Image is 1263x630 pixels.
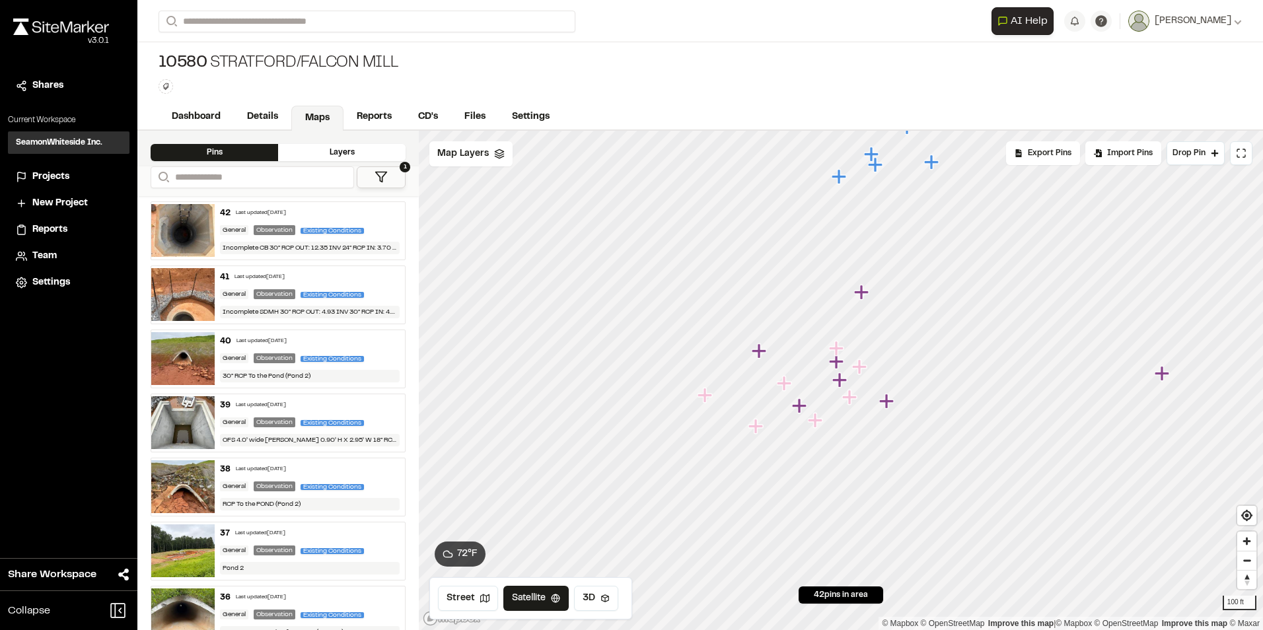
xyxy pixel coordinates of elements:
[254,353,295,363] div: Observation
[16,137,102,149] h3: SeamonWhiteside Inc.
[151,460,215,513] img: file
[220,498,400,510] div: RCP To the POND (Pond 2)
[220,400,231,411] div: 39
[151,524,215,577] img: file
[854,284,871,301] div: Map marker
[1167,141,1225,165] button: Drop Pin
[777,375,794,392] div: Map marker
[574,586,618,611] button: 3D
[220,271,229,283] div: 41
[32,249,57,263] span: Team
[220,417,248,427] div: General
[419,131,1263,630] canvas: Map
[992,7,1054,35] button: Open AI Assistant
[457,547,478,561] span: 72 ° F
[16,196,122,211] a: New Project
[32,196,88,211] span: New Project
[16,249,122,263] a: Team
[220,306,400,318] div: Incomplete SDMH 30” RCP OUT: 4.93 INV 30” RCP IN: 4.91 INV (Pond 2)
[829,353,846,370] div: Map marker
[8,114,129,126] p: Current Workspace
[752,343,769,360] div: Map marker
[220,335,231,347] div: 40
[400,162,410,172] span: 1
[1085,141,1161,165] div: Import Pins into your project
[301,292,364,298] span: Existing Conditions
[1237,571,1256,589] span: Reset bearing to north
[343,104,405,129] a: Reports
[220,464,231,475] div: 38
[748,418,766,435] div: Map marker
[220,242,400,254] div: Incomplete CB 30” RCP OUT: 12.35 INV 24” RCP IN: 3.70 INV (Pond 2)
[499,104,563,129] a: Settings
[235,273,285,281] div: Last updated [DATE]
[236,402,286,409] div: Last updated [DATE]
[1229,619,1260,628] a: Maxar
[992,7,1059,35] div: Open AI Assistant
[13,35,109,47] div: Oh geez...please don't...
[159,79,173,94] button: Edit Tags
[235,530,285,538] div: Last updated [DATE]
[808,412,825,429] div: Map marker
[13,18,109,35] img: rebrand.png
[220,370,400,382] div: 30” RCP To the Pond (Pond 2)
[832,372,849,389] div: Map marker
[254,481,295,491] div: Observation
[829,340,846,357] div: Map marker
[220,610,248,619] div: General
[301,548,364,554] span: Existing Conditions
[792,398,809,415] div: Map marker
[451,104,499,129] a: Files
[357,166,406,188] button: 1
[1006,141,1080,165] div: No pins available to export
[1056,619,1092,628] a: Mapbox
[220,592,231,604] div: 36
[32,223,67,237] span: Reports
[220,545,248,555] div: General
[988,619,1054,628] a: Map feedback
[301,228,364,234] span: Existing Conditions
[220,207,231,219] div: 42
[151,144,278,161] div: Pins
[437,147,489,161] span: Map Layers
[882,619,918,628] a: Mapbox
[1237,551,1256,570] button: Zoom out
[900,119,917,136] div: Map marker
[1155,14,1231,28] span: [PERSON_NAME]
[1128,11,1242,32] button: [PERSON_NAME]
[220,528,230,540] div: 37
[1155,365,1172,382] div: Map marker
[32,275,70,290] span: Settings
[254,225,295,235] div: Observation
[32,170,69,184] span: Projects
[236,337,287,345] div: Last updated [DATE]
[151,166,174,188] button: Search
[254,417,295,427] div: Observation
[1011,13,1048,29] span: AI Help
[921,619,985,628] a: OpenStreetMap
[1237,532,1256,551] button: Zoom in
[1173,147,1206,159] span: Drop Pin
[220,562,400,575] div: Pond 2
[151,204,215,257] img: file
[438,586,498,611] button: Street
[301,356,364,362] span: Existing Conditions
[254,545,295,555] div: Observation
[1237,506,1256,525] button: Find my location
[151,396,215,449] img: file
[698,387,715,404] div: Map marker
[220,225,248,235] div: General
[1128,11,1149,32] img: User
[8,567,96,582] span: Share Workspace
[924,154,941,171] div: Map marker
[1107,147,1153,159] span: Import Pins
[32,79,63,93] span: Shares
[1028,147,1071,159] span: Export Pins
[1237,570,1256,589] button: Reset bearing to north
[868,157,885,174] div: Map marker
[16,170,122,184] a: Projects
[852,359,869,376] div: Map marker
[151,332,215,385] img: file
[864,146,881,163] div: Map marker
